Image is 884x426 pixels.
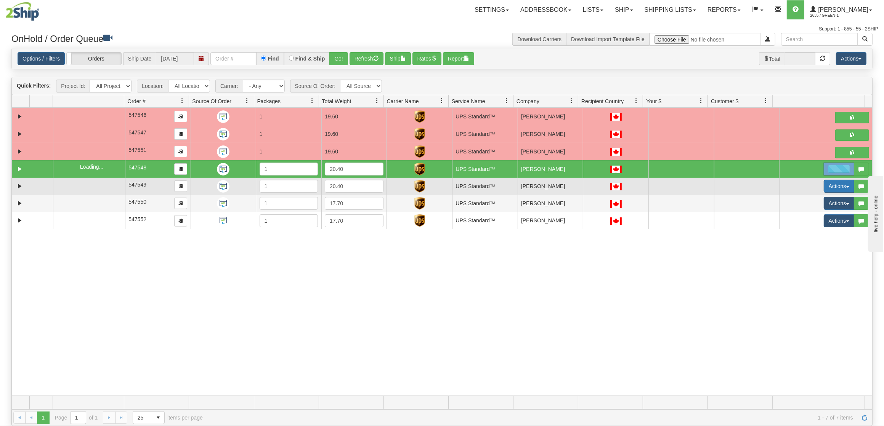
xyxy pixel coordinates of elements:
[325,148,338,155] span: 19.60
[695,94,708,107] a: Your $ filter column settings
[15,147,24,156] a: Expand
[858,412,871,424] a: Refresh
[452,125,518,143] td: UPS Standard™
[217,197,229,210] img: API
[835,147,869,158] button: Shipping Documents
[452,143,518,160] td: UPS Standard™
[610,148,622,156] img: CA
[128,147,146,153] span: 547551
[6,26,878,32] div: Support: 1 - 855 - 55 - 2SHIP
[322,97,351,105] span: Total Weight
[630,94,643,107] a: Recipient Country filter column settings
[610,217,622,225] img: CA
[257,97,281,105] span: Packages
[260,148,263,155] span: 1
[71,412,86,424] input: Page 1
[759,94,772,107] a: Customer $ filter column settings
[414,163,425,176] img: UPS
[824,214,854,227] button: Actions
[610,131,622,138] img: CA
[133,411,165,424] span: Page sizes drop down
[857,33,873,46] button: Search
[210,52,256,65] input: Order #
[443,52,474,65] button: Report
[12,77,872,95] div: grid toolbar
[138,414,148,421] span: 25
[387,97,419,105] span: Carrier Name
[268,56,279,61] label: Find
[329,52,348,65] button: Go!
[517,97,539,105] span: Company
[702,0,746,19] a: Reports
[217,128,229,140] img: API
[518,125,583,143] td: [PERSON_NAME]
[518,195,583,212] td: [PERSON_NAME]
[217,110,229,123] img: API
[414,145,425,158] img: UPS
[581,97,624,105] span: Recipient Country
[174,198,187,209] button: Copy to clipboard
[518,108,583,125] td: [PERSON_NAME]
[325,113,338,120] span: 19.60
[56,80,90,93] span: Project Id:
[435,94,448,107] a: Carrier Name filter column settings
[15,216,24,225] a: Expand
[452,160,518,177] td: UPS Standard™
[128,182,146,188] span: 547549
[128,129,146,136] span: 547547
[11,33,436,44] h3: OnHold / Order Queue
[571,36,645,42] a: Download Import Template File
[128,164,146,171] span: 547548
[518,178,583,195] td: [PERSON_NAME]
[217,145,229,158] img: API
[260,131,263,137] span: 1
[128,216,146,222] span: 547552
[17,82,51,89] label: Quick Filters:
[609,0,639,19] a: Ship
[55,411,98,424] span: Page of 1
[610,166,622,173] img: CA
[650,33,760,46] input: Import
[174,128,187,140] button: Copy to clipboard
[452,195,518,212] td: UPS Standard™
[610,113,622,121] img: CA
[414,180,425,193] img: UPS
[414,110,425,123] img: UPS
[137,80,168,93] span: Location:
[67,53,121,65] label: Orders
[515,0,577,19] a: Addressbook
[469,0,515,19] a: Settings
[452,108,518,125] td: UPS Standard™
[646,97,661,105] span: Your $
[15,199,24,208] a: Expand
[306,94,319,107] a: Packages filter column settings
[152,412,164,424] span: select
[176,94,189,107] a: Order # filter column settings
[128,112,146,118] span: 547546
[133,411,203,424] span: items per page
[37,412,49,424] span: Page 1
[711,97,738,105] span: Customer $
[128,199,146,205] span: 547550
[127,97,145,105] span: Order #
[412,52,442,65] button: Rates
[174,215,187,227] button: Copy to clipboard
[371,94,383,107] a: Total Weight filter column settings
[414,197,425,210] img: UPS
[500,94,513,107] a: Service Name filter column settings
[18,52,65,65] a: Options / Filters
[217,180,229,193] img: API
[174,146,187,157] button: Copy to clipboard
[810,12,867,19] span: 2635 / Green-1
[824,180,854,193] button: Actions
[174,111,187,122] button: Copy to clipboard
[260,113,263,120] span: 1
[781,33,858,46] input: Search
[452,212,518,229] td: UPS Standard™
[824,197,854,210] button: Actions
[610,200,622,208] img: CA
[565,94,578,107] a: Company filter column settings
[518,160,583,177] td: [PERSON_NAME]
[866,174,883,252] iframe: chat widget
[174,180,187,192] button: Copy to clipboard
